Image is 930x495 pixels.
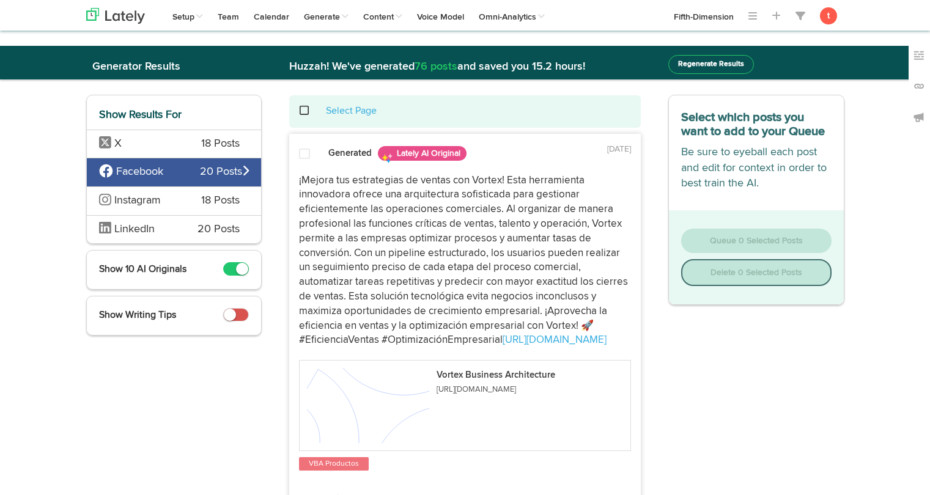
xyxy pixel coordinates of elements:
[116,166,163,177] span: Facebook
[299,174,631,348] p: ¡Mejora tus estrategias de ventas con Vortex! Esta herramienta innovadora ofrece una arquitectura...
[307,368,429,443] img: 67c9cea5c73bbcf5ee9523d7_hero-bg-vector.svg
[306,458,361,470] a: VBA Productos
[681,145,832,192] p: Be sure to eyeball each post and edit for context in order to best train the AI.
[99,265,186,274] span: Show 10 AI Originals
[913,80,925,92] img: links_off.svg
[201,193,240,209] span: 18 Posts
[681,259,832,286] button: Delete 0 Selected Posts
[437,386,555,394] p: [URL][DOMAIN_NAME]
[328,148,372,158] strong: Generated
[197,222,240,238] span: 20 Posts
[381,152,393,164] img: sparkles.png
[378,146,467,161] span: Lately AI Original
[844,458,918,489] iframe: Abre un widget desde donde se puede obtener más información
[99,109,182,120] span: Show Results For
[710,237,803,245] span: Queue 0 Selected Posts
[114,195,161,206] span: Instagram
[607,145,631,153] time: [DATE]
[326,106,377,116] a: Select Page
[913,111,925,123] img: announcements_off.svg
[99,310,176,320] span: Show Writing Tips
[200,164,249,180] span: 20 Posts
[503,335,607,345] a: [URL][DOMAIN_NAME]
[681,229,832,253] button: Queue 0 Selected Posts
[114,138,122,149] span: X
[437,370,555,380] p: Vortex Business Architecture
[114,224,155,235] span: LinkedIn
[86,61,262,73] h2: Generator Results
[913,50,925,62] img: keywords_off.svg
[201,136,240,152] span: 18 Posts
[86,8,145,24] img: logo_lately_bg_light.svg
[415,61,457,72] span: 76 posts
[668,55,754,74] button: Regenerate Results
[820,7,837,24] button: t
[280,61,650,73] h2: Huzzah! We've generated and saved you 15.2 hours!
[681,108,832,139] h3: Select which posts you want to add to your Queue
